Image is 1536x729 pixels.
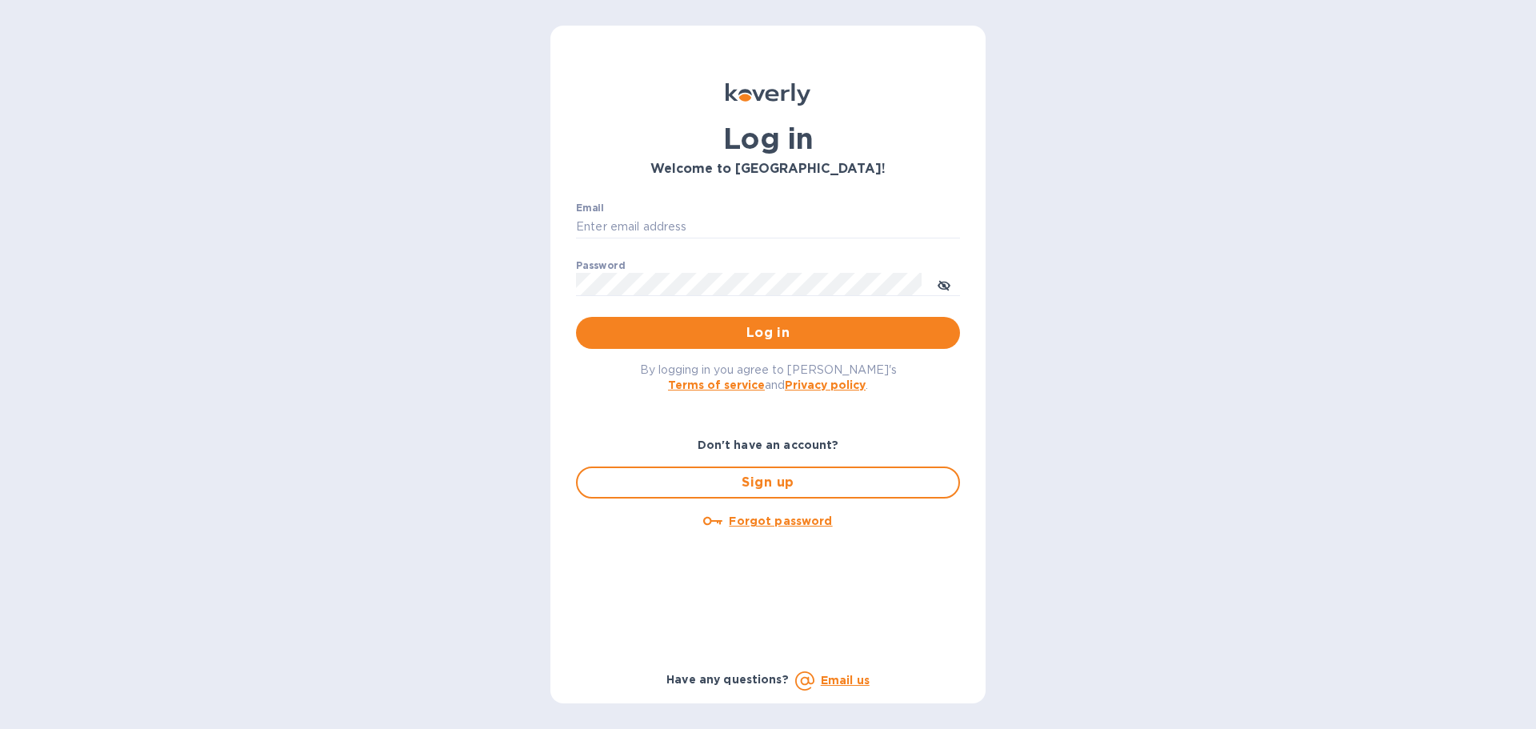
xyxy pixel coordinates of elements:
[666,673,789,686] b: Have any questions?
[576,467,960,499] button: Sign up
[576,203,604,213] label: Email
[589,323,947,342] span: Log in
[576,122,960,155] h1: Log in
[928,268,960,300] button: toggle password visibility
[640,363,897,391] span: By logging in you agree to [PERSON_NAME]'s and .
[576,261,625,270] label: Password
[668,379,765,391] a: Terms of service
[576,317,960,349] button: Log in
[576,215,960,239] input: Enter email address
[785,379,866,391] a: Privacy policy
[590,473,946,492] span: Sign up
[821,674,870,687] a: Email us
[726,83,810,106] img: Koverly
[729,515,832,527] u: Forgot password
[576,162,960,177] h3: Welcome to [GEOGRAPHIC_DATA]!
[698,439,839,451] b: Don't have an account?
